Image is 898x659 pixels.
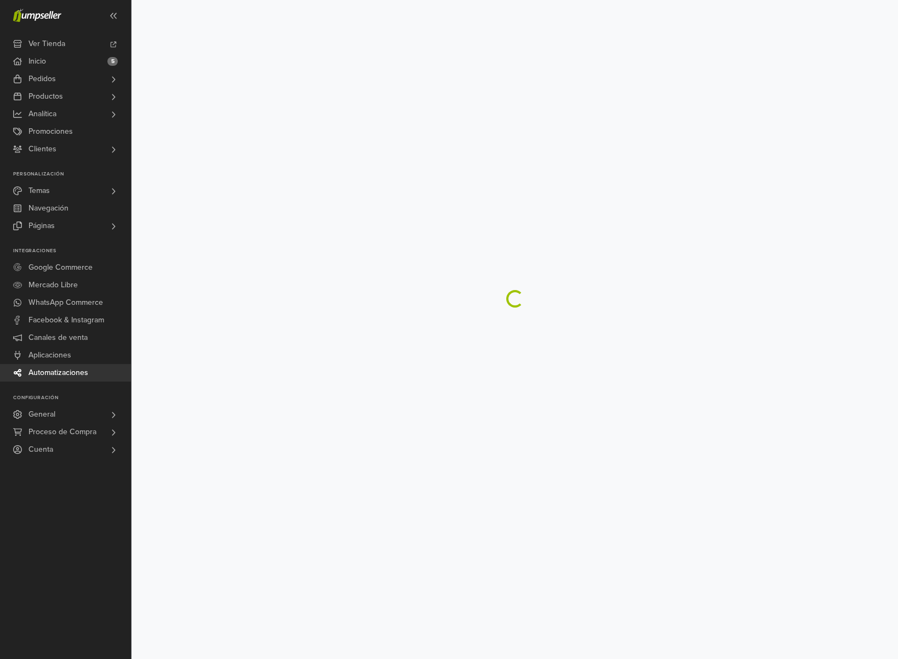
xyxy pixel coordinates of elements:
span: Productos [28,88,63,105]
span: WhatsApp Commerce [28,294,103,311]
span: 5 [107,57,118,66]
span: Páginas [28,217,55,235]
span: Facebook & Instagram [28,311,104,329]
span: Inicio [28,53,46,70]
span: Promociones [28,123,73,140]
span: General [28,406,55,423]
p: Configuración [13,395,131,401]
span: Aplicaciones [28,346,71,364]
span: Proceso de Compra [28,423,96,441]
p: Integraciones [13,248,131,254]
span: Temas [28,182,50,200]
span: Automatizaciones [28,364,88,382]
span: Analítica [28,105,56,123]
span: Canales de venta [28,329,88,346]
span: Navegación [28,200,68,217]
p: Personalización [13,171,131,178]
span: Mercado Libre [28,276,78,294]
span: Clientes [28,140,56,158]
span: Pedidos [28,70,56,88]
span: Google Commerce [28,259,93,276]
span: Cuenta [28,441,53,458]
span: Ver Tienda [28,35,65,53]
